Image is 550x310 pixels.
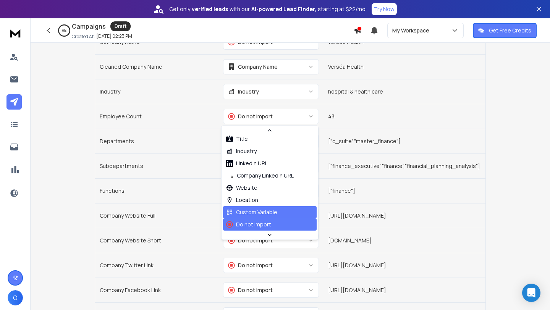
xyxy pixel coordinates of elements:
[374,5,395,13] p: Try Now
[226,196,258,204] div: Location
[392,27,432,34] p: My Workspace
[324,153,485,178] td: ["finance_executive","finance","financial_planning_analysis"]
[95,129,218,153] td: Departments
[72,22,106,31] h1: Campaigns
[192,5,228,13] strong: verified leads
[226,135,248,143] div: Title
[8,26,23,40] img: logo
[324,178,485,203] td: ["finance"]
[228,262,273,269] div: Do not import
[226,172,294,179] div: Company LinkedIn URL
[228,237,273,244] div: Do not import
[110,21,131,31] div: Draft
[324,253,485,278] td: [URL][DOMAIN_NAME]
[226,160,268,167] div: LinkedIn URL
[95,104,218,129] td: Employee Count
[324,203,485,228] td: [URL][DOMAIN_NAME]
[489,27,531,34] p: Get Free Credits
[226,184,257,192] div: Website
[226,221,271,228] div: Do not import
[169,5,366,13] p: Get only with our starting at $22/mo
[95,153,218,178] td: Subdepartments
[95,178,218,203] td: Functions
[324,278,485,302] td: [URL][DOMAIN_NAME]
[96,33,132,39] p: [DATE] 02:23 PM
[95,203,218,228] td: Company Website Full
[95,278,218,302] td: Company Facebook Link
[324,54,485,79] td: Verséa Health
[324,104,485,129] td: 43
[228,286,273,294] div: Do not import
[228,88,259,95] div: Industry
[522,284,540,302] div: Open Intercom Messenger
[95,79,218,104] td: Industry
[95,54,218,79] td: Cleaned Company Name
[324,129,485,153] td: ["c_suite","master_finance"]
[62,28,66,33] p: 0 %
[226,208,277,216] div: Custom Variable
[95,253,218,278] td: Company Twitter Link
[226,147,257,155] div: Industry
[251,5,316,13] strong: AI-powered Lead Finder,
[8,290,23,305] span: O
[228,113,273,120] div: Do not import
[324,228,485,253] td: [DOMAIN_NAME]
[228,63,278,71] div: Company Name
[72,34,95,40] p: Created At:
[324,79,485,104] td: hospital & health care
[95,228,218,253] td: Company Website Short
